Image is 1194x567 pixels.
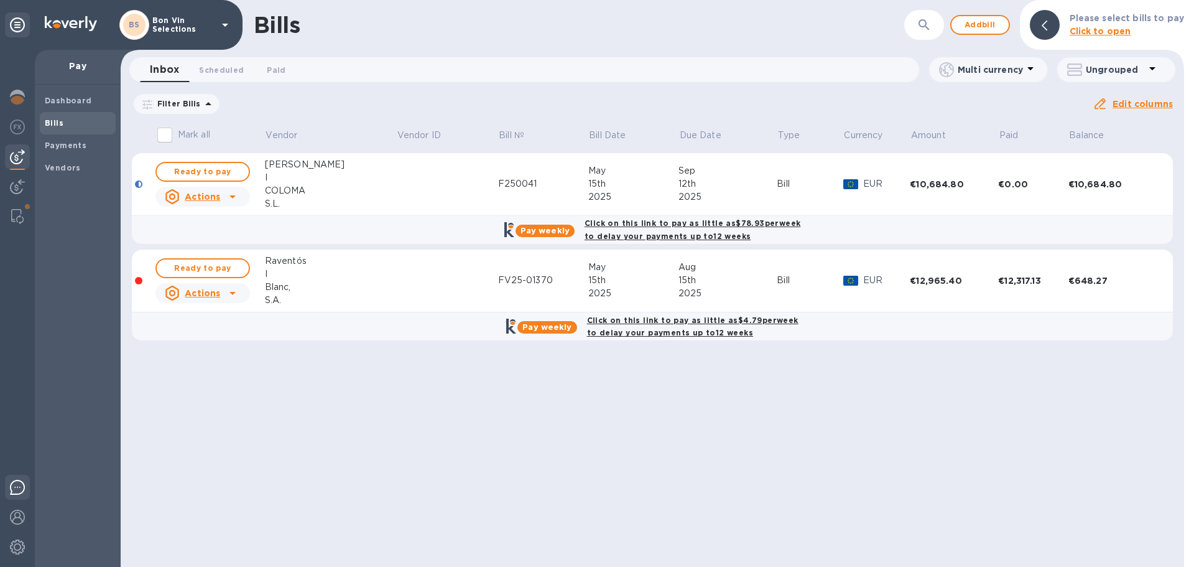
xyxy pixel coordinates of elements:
[498,274,588,287] div: FV25-01370
[1113,99,1173,109] u: Edit columns
[129,20,140,29] b: BS
[958,63,1023,76] p: Multi currency
[5,12,30,37] div: Unpin categories
[961,17,999,32] span: Add bill
[152,16,215,34] p: Bon Vin Selections
[678,287,777,300] div: 2025
[150,61,179,78] span: Inbox
[265,184,396,197] div: COLOMA
[680,129,738,142] span: Due Date
[499,129,540,142] span: Bill №
[587,316,798,338] b: Click on this link to pay as little as $4.79 per week to delay your payments up to 12 weeks
[45,141,86,150] b: Payments
[45,60,111,72] p: Pay
[167,261,239,276] span: Ready to pay
[1069,129,1104,142] p: Balance
[499,129,524,142] p: Bill №
[1070,13,1184,23] b: Please select bills to pay
[678,261,777,274] div: Aug
[678,190,777,204] div: 2025
[589,129,642,142] span: Bill Date
[265,197,396,210] div: S.L.
[155,258,250,278] button: Ready to pay
[589,129,626,142] p: Bill Date
[678,164,777,177] div: Sep
[1069,129,1120,142] span: Balance
[522,322,572,332] b: Pay weekly
[911,129,962,142] span: Amount
[588,190,678,204] div: 2025
[267,63,285,77] span: Paid
[498,177,588,190] div: F250041
[265,268,396,281] div: I
[844,129,882,142] p: Currency
[588,274,678,287] div: 15th
[777,274,843,287] div: Bill
[588,164,678,177] div: May
[254,12,300,38] h1: Bills
[588,177,678,190] div: 15th
[950,15,1010,35] button: Addbill
[588,287,678,300] div: 2025
[45,163,81,172] b: Vendors
[45,118,63,128] b: Bills
[265,171,396,184] div: I
[10,119,25,134] img: Foreign exchange
[999,129,1035,142] span: Paid
[999,129,1019,142] p: Paid
[266,129,297,142] p: Vendor
[521,226,570,235] b: Pay weekly
[998,178,1068,190] div: €0.00
[778,129,800,142] p: Type
[265,294,396,307] div: S.A.
[199,63,244,77] span: Scheduled
[998,274,1068,287] div: €12,317.13
[152,98,201,109] p: Filter Bills
[167,164,239,179] span: Ready to pay
[397,129,441,142] p: Vendor ID
[911,129,946,142] p: Amount
[863,274,910,287] p: EUR
[1068,178,1157,190] div: €10,684.80
[585,218,800,241] b: Click on this link to pay as little as $78.93 per week to delay your payments up to 12 weeks
[266,129,313,142] span: Vendor
[680,129,721,142] p: Due Date
[45,96,92,105] b: Dashboard
[588,261,678,274] div: May
[778,129,817,142] span: Type
[678,177,777,190] div: 12th
[1068,274,1157,287] div: €648.27
[45,16,97,31] img: Logo
[155,162,250,182] button: Ready to pay
[265,281,396,294] div: Blanc,
[178,128,210,141] p: Mark all
[185,192,220,202] u: Actions
[1070,26,1131,36] b: Click to open
[910,274,998,287] div: €12,965.40
[397,129,457,142] span: Vendor ID
[265,255,396,268] div: Raventós
[1086,63,1145,76] p: Ungrouped
[678,274,777,287] div: 15th
[185,288,220,298] u: Actions
[910,178,998,190] div: €10,684.80
[265,158,396,171] div: [PERSON_NAME]
[863,177,910,190] p: EUR
[777,177,843,190] div: Bill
